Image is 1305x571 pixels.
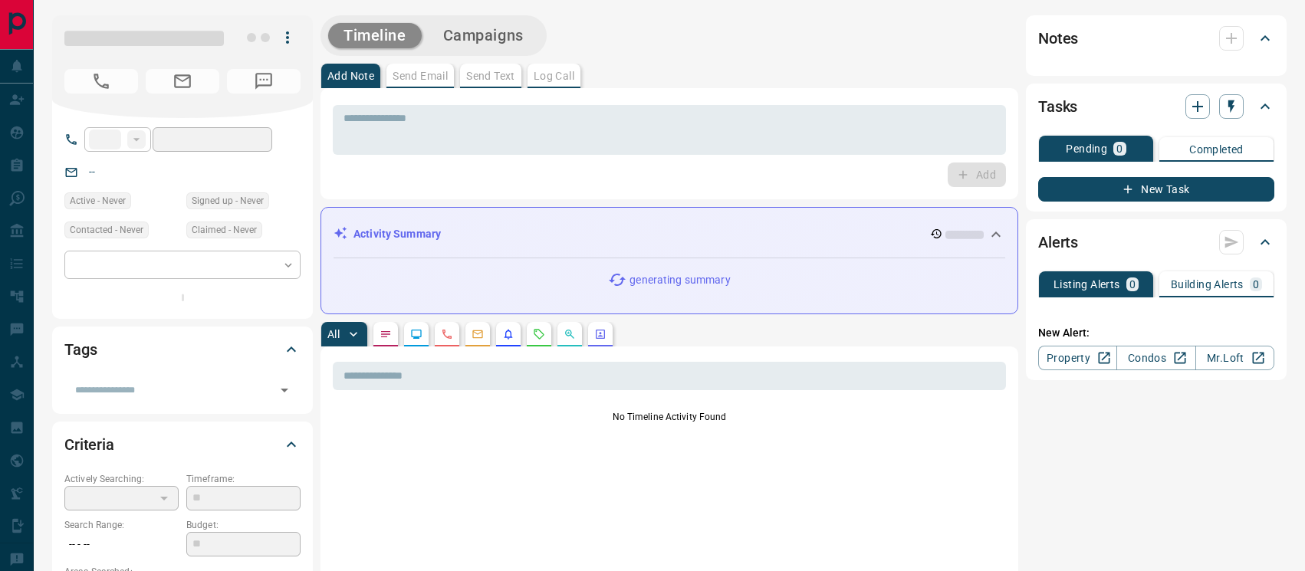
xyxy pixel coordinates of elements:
[64,69,138,94] span: No Number
[70,193,126,208] span: Active - Never
[186,472,301,486] p: Timeframe:
[564,328,576,340] svg: Opportunities
[1038,88,1274,125] div: Tasks
[1038,20,1274,57] div: Notes
[1129,279,1136,290] p: 0
[1038,177,1274,202] button: New Task
[327,71,374,81] p: Add Note
[428,23,539,48] button: Campaigns
[502,328,514,340] svg: Listing Alerts
[64,472,179,486] p: Actively Searching:
[594,328,606,340] svg: Agent Actions
[274,379,295,401] button: Open
[1038,26,1078,51] h2: Notes
[146,69,219,94] span: No Email
[380,328,392,340] svg: Notes
[1066,143,1107,154] p: Pending
[192,193,264,208] span: Signed up - Never
[64,532,179,557] p: -- - --
[227,69,301,94] span: No Number
[327,329,340,340] p: All
[410,328,422,340] svg: Lead Browsing Activity
[1054,279,1120,290] p: Listing Alerts
[89,166,95,178] a: --
[472,328,484,340] svg: Emails
[1189,144,1244,155] p: Completed
[1253,279,1259,290] p: 0
[64,518,179,532] p: Search Range:
[333,410,1006,424] p: No Timeline Activity Found
[629,272,730,288] p: generating summary
[70,222,143,238] span: Contacted - Never
[328,23,422,48] button: Timeline
[1116,346,1195,370] a: Condos
[64,426,301,463] div: Criteria
[64,432,114,457] h2: Criteria
[64,337,97,362] h2: Tags
[192,222,257,238] span: Claimed - Never
[1038,325,1274,341] p: New Alert:
[186,518,301,532] p: Budget:
[1171,279,1244,290] p: Building Alerts
[334,220,1005,248] div: Activity Summary
[1038,346,1117,370] a: Property
[441,328,453,340] svg: Calls
[533,328,545,340] svg: Requests
[1038,94,1077,119] h2: Tasks
[1195,346,1274,370] a: Mr.Loft
[64,331,301,368] div: Tags
[1038,224,1274,261] div: Alerts
[1038,230,1078,254] h2: Alerts
[353,226,441,242] p: Activity Summary
[1116,143,1123,154] p: 0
